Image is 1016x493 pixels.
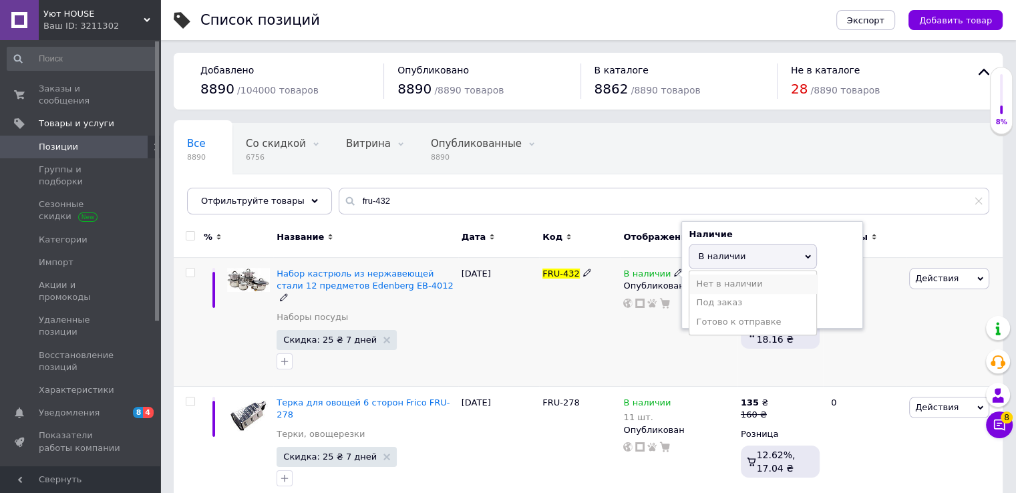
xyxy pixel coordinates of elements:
[915,402,959,412] span: Действия
[277,311,348,323] a: Наборы посуды
[908,10,1003,30] button: Добавить товар
[346,138,391,150] span: Витрина
[39,407,100,419] span: Уведомления
[43,20,160,32] div: Ваш ID: 3211302
[431,138,522,150] span: Опубликованные
[595,65,649,75] span: В каталоге
[39,164,124,188] span: Группы и подборки
[847,15,884,25] span: Экспорт
[39,314,124,338] span: Удаленные позиции
[542,269,580,279] span: FRU-432
[246,138,306,150] span: Со скидкой
[200,81,234,97] span: 8890
[39,198,124,222] span: Сезонные скидки
[283,335,377,344] span: Скидка: 25 ₴ 7 дней
[791,65,860,75] span: Не в каталоге
[434,85,504,96] span: / 8890 товаров
[986,412,1013,438] button: Чат с покупателем8
[187,152,206,162] span: 8890
[246,152,306,162] span: 6756
[397,81,432,97] span: 8890
[339,188,989,214] input: Поиск по названию позиции, артикулу и поисковым запросам
[791,81,808,97] span: 28
[187,188,234,200] span: Скрытые
[39,430,124,454] span: Показатели работы компании
[836,10,895,30] button: Экспорт
[227,397,270,436] img: Терка для овощей 6 сторон Frico FRU-278
[39,118,114,130] span: Товары и услуги
[227,268,270,291] img: Набор кастрюль из нержавеющей стали 12 предметов Edenberg EB-4012
[200,65,254,75] span: Добавлено
[39,141,78,153] span: Позиции
[277,231,324,243] span: Название
[689,293,816,312] li: Под заказ
[187,138,206,150] span: Все
[991,118,1012,127] div: 8%
[623,280,733,292] div: Опубликован
[431,152,522,162] span: 8890
[741,428,820,440] div: Розница
[133,407,144,418] span: 8
[542,231,562,243] span: Код
[741,397,768,409] div: ₴
[757,450,796,474] span: 12.62%, 17.04 ₴
[623,412,671,422] div: 11 шт.
[39,279,124,303] span: Акции и промокоды
[143,407,154,418] span: 4
[542,397,580,407] span: FRU-278
[277,397,450,420] a: Терка для овощей 6 сторон Frico FRU-278
[7,47,158,71] input: Поиск
[623,269,671,283] span: В наличии
[462,231,486,243] span: Дата
[277,269,453,291] a: Набор кастрюль из нержавеющей стали 12 предметов Edenberg EB-4012
[204,231,212,243] span: %
[915,273,959,283] span: Действия
[1001,412,1013,424] span: 8
[631,85,701,96] span: / 8890 товаров
[623,424,733,436] div: Опубликован
[741,397,759,407] b: 135
[458,258,539,387] div: [DATE]
[623,397,671,412] span: В наличии
[43,8,144,20] span: Уют HOUSE
[39,83,124,107] span: Заказы и сообщения
[39,465,124,489] span: Панель управления
[741,409,768,421] div: 160 ₴
[39,257,73,269] span: Импорт
[397,65,469,75] span: Опубликовано
[237,85,319,96] span: / 104000 товаров
[283,452,377,461] span: Скидка: 25 ₴ 7 дней
[698,251,745,261] span: В наличии
[39,349,124,373] span: Восстановление позиций
[201,196,305,206] span: Отфильтруйте товары
[277,428,365,440] a: Терки, овощерезки
[689,313,816,331] li: Готово к отправке
[200,13,320,27] div: Список позиций
[595,81,629,97] span: 8862
[39,384,114,396] span: Характеристики
[623,231,692,243] span: Отображение
[39,234,88,246] span: Категории
[689,275,816,293] li: Нет в наличии
[810,85,880,96] span: / 8890 товаров
[919,15,992,25] span: Добавить товар
[823,258,906,387] div: 0
[689,228,856,240] div: Наличие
